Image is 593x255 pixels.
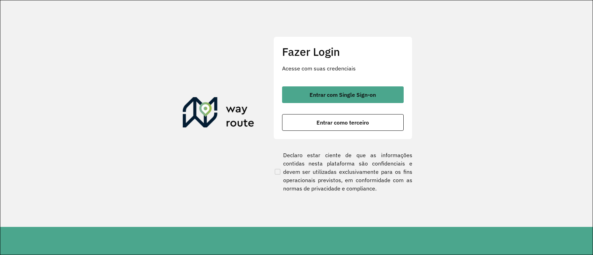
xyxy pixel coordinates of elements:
[282,86,404,103] button: button
[282,45,404,58] h2: Fazer Login
[316,120,369,125] span: Entrar como terceiro
[282,114,404,131] button: button
[273,151,412,193] label: Declaro estar ciente de que as informações contidas nesta plataforma são confidenciais e devem se...
[282,64,404,73] p: Acesse com suas credenciais
[183,97,254,130] img: Roteirizador AmbevTech
[310,92,376,97] span: Entrar com Single Sign-on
